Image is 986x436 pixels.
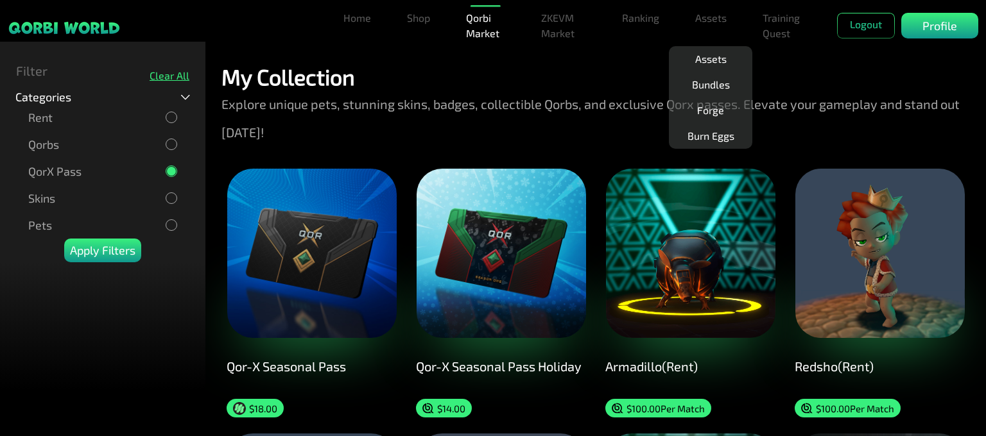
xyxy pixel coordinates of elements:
[15,90,71,104] p: Categories
[922,17,957,35] p: Profile
[417,169,586,338] img: Qor-X Seasonal Pass Holiday
[690,5,732,31] a: Assets
[682,123,739,149] a: Burn Eggs
[536,5,591,46] a: ZKEVM Market
[221,64,355,90] p: My Collection
[837,13,895,38] button: Logout
[605,358,775,374] div: Armadillo (Rent)
[28,111,53,124] p: Rent
[221,90,970,146] p: Explore unique pets, stunning skins, badges, collectible Qorbs, and exclusive Qorx passes. Elevat...
[70,242,135,259] p: Apply Filters
[795,358,965,374] div: Redsho (Rent)
[8,21,121,35] img: sticky brand-logo
[227,358,397,374] div: Qor-X Seasonal Pass
[402,5,435,31] a: Shop
[692,97,729,123] a: Forge
[627,403,705,414] p: $ 100.00 Per Match
[816,403,894,414] p: $ 100.00 Per Match
[416,358,586,374] div: Qor-X Seasonal Pass Holiday
[28,219,52,232] p: Pets
[617,5,664,31] a: Ranking
[606,169,775,338] img: Armadillo
[16,61,48,80] p: Filter
[690,46,732,72] a: Assets
[249,403,277,414] p: $ 18.00
[757,5,811,46] a: Training Quest
[461,5,510,46] a: Qorbi Market
[687,72,735,97] a: Bundles
[28,165,82,178] p: QorX Pass
[795,169,965,338] img: Redsho
[28,138,59,151] p: Qorbs
[150,69,189,81] div: Clear All
[437,403,465,414] p: $ 14.00
[227,169,397,338] img: Qor-X Seasonal Pass
[28,192,55,205] p: Skins
[338,5,376,31] a: Home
